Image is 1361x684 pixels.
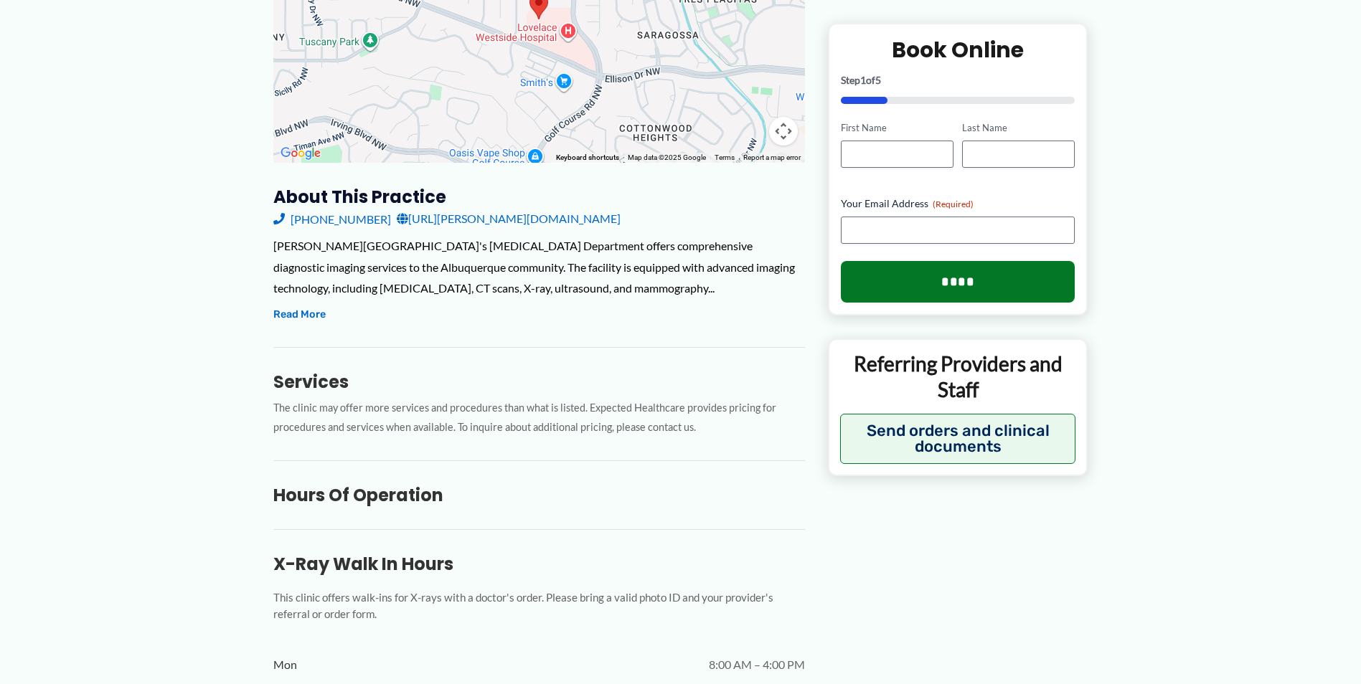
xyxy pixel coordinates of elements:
[273,186,805,208] h3: About this practice
[277,144,324,163] img: Google
[933,199,974,209] span: (Required)
[841,196,1075,211] label: Your Email Address
[277,144,324,163] a: Open this area in Google Maps (opens a new window)
[273,399,805,437] p: The clinic may offer more services and procedures than what is listed. Expected Healthcare provid...
[860,74,866,86] span: 1
[397,208,621,229] a: [URL][PERSON_NAME][DOMAIN_NAME]
[273,306,326,323] button: Read More
[709,654,805,675] span: 8:00 AM – 4:00 PM
[743,153,801,161] a: Report a map error
[840,413,1076,463] button: Send orders and clinical documents
[841,121,953,135] label: First Name
[769,117,798,146] button: Map camera controls
[556,153,619,163] button: Keyboard shortcuts
[840,351,1076,403] p: Referring Providers and Staff
[962,121,1075,135] label: Last Name
[273,553,805,575] h3: X-Ray Walk In Hours
[875,74,881,86] span: 5
[628,153,706,161] span: Map data ©2025 Google
[715,153,735,161] a: Terms (opens in new tab)
[273,371,805,393] h3: Services
[273,484,805,506] h3: Hours of Operation
[273,235,805,299] div: [PERSON_NAME][GEOGRAPHIC_DATA]'s [MEDICAL_DATA] Department offers comprehensive diagnostic imagin...
[273,208,391,229] a: [PHONE_NUMBER]
[273,654,297,675] span: Mon
[841,75,1075,85] p: Step of
[841,36,1075,64] h2: Book Online
[273,589,805,622] p: This clinic offers walk-ins for X-rays with a doctor's order. Please bring a valid photo ID and y...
